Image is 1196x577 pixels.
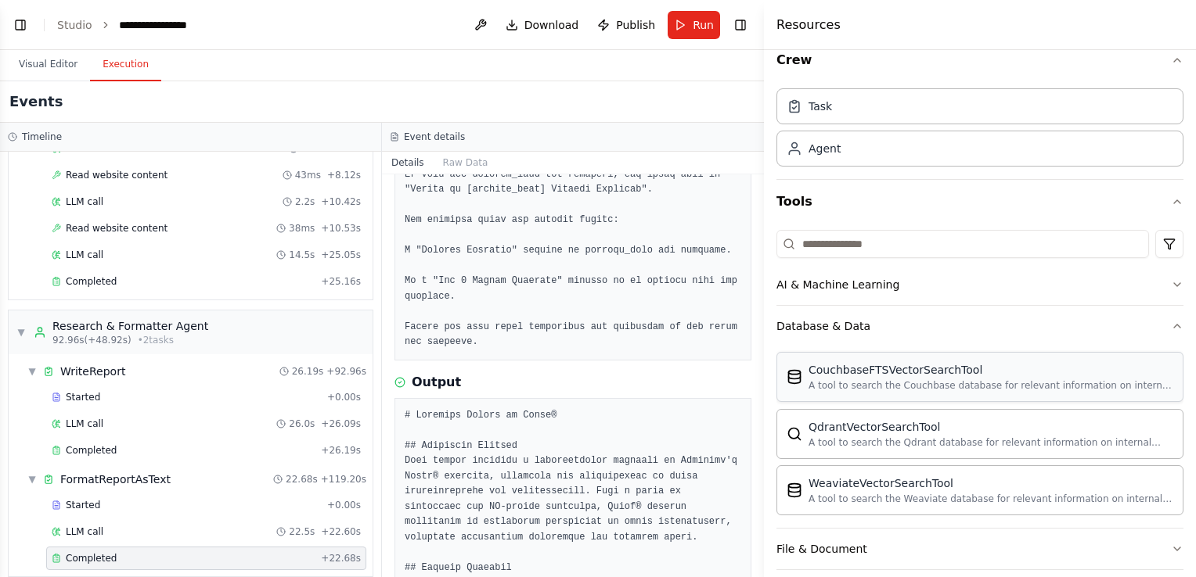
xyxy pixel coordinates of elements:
[787,426,802,442] img: Qdrantvectorsearchtool
[809,99,832,114] div: Task
[327,169,361,181] span: + 8.12s
[16,326,26,339] span: ▼
[66,525,103,538] span: LLM call
[412,373,461,392] h3: Output
[66,222,168,235] span: Read website content
[776,541,867,557] div: File & Document
[326,365,366,378] span: + 92.96s
[591,11,661,39] button: Publish
[289,525,315,538] span: 22.5s
[57,19,92,31] a: Studio
[9,14,31,36] button: Show left sidebar
[327,499,361,511] span: + 0.00s
[809,379,1173,392] div: A tool to search the Couchbase database for relevant information on internal documents.
[295,195,315,208] span: 2.2s
[809,436,1173,449] div: A tool to search the Qdrant database for relevant information on internal documents.
[776,16,841,34] h4: Resources
[27,473,37,486] span: ▼
[9,91,63,113] h2: Events
[776,306,1183,346] button: Database & Data
[809,141,841,156] div: Agent
[138,334,174,346] span: • 2 task s
[321,222,361,235] span: + 10.53s
[66,418,103,430] span: LLM call
[776,180,1183,224] button: Tools
[321,275,361,288] span: + 25.16s
[289,249,315,261] span: 14.5s
[809,362,1173,378] div: CouchbaseFTSVectorSearchTool
[292,365,324,378] span: 26.19s
[616,17,655,33] span: Publish
[776,38,1183,82] button: Crew
[321,418,361,430] span: + 26.09s
[524,17,579,33] span: Download
[66,249,103,261] span: LLM call
[66,195,103,208] span: LLM call
[27,365,37,378] span: ▼
[434,152,498,174] button: Raw Data
[809,493,1173,505] div: A tool to search the Weaviate database for relevant information on internal documents.
[289,418,315,430] span: 26.0s
[52,334,131,346] span: 92.96s (+48.92s)
[286,473,318,486] span: 22.68s
[66,444,117,457] span: Completed
[321,444,361,457] span: + 26.19s
[787,369,802,385] img: Couchbaseftsvectorsearchtool
[809,475,1173,491] div: WeaviateVectorSearchTool
[787,482,802,498] img: Weaviatevectorsearchtool
[90,48,161,81] button: Execution
[22,131,62,143] h3: Timeline
[66,275,117,288] span: Completed
[295,169,321,181] span: 43ms
[499,11,585,39] button: Download
[60,471,171,487] span: FormatReportAsText
[382,152,434,174] button: Details
[776,529,1183,569] button: File & Document
[668,11,720,39] button: Run
[776,264,1183,305] button: AI & Machine Learning
[776,346,1183,528] div: Database & Data
[321,195,361,208] span: + 10.42s
[729,14,751,36] button: Hide right sidebar
[60,364,125,379] span: WriteReport
[693,17,714,33] span: Run
[404,131,465,143] h3: Event details
[809,419,1173,435] div: QdrantVectorSearchTool
[289,222,315,235] span: 38ms
[327,391,361,403] span: + 0.00s
[6,48,90,81] button: Visual Editor
[321,525,361,538] span: + 22.60s
[66,499,100,511] span: Started
[57,17,212,33] nav: breadcrumb
[321,552,361,564] span: + 22.68s
[321,249,361,261] span: + 25.05s
[776,318,870,334] div: Database & Data
[52,318,208,334] div: Research & Formatter Agent
[66,169,168,181] span: Read website content
[776,82,1183,179] div: Crew
[66,391,100,403] span: Started
[776,277,899,292] div: AI & Machine Learning
[321,473,366,486] span: + 119.20s
[66,552,117,564] span: Completed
